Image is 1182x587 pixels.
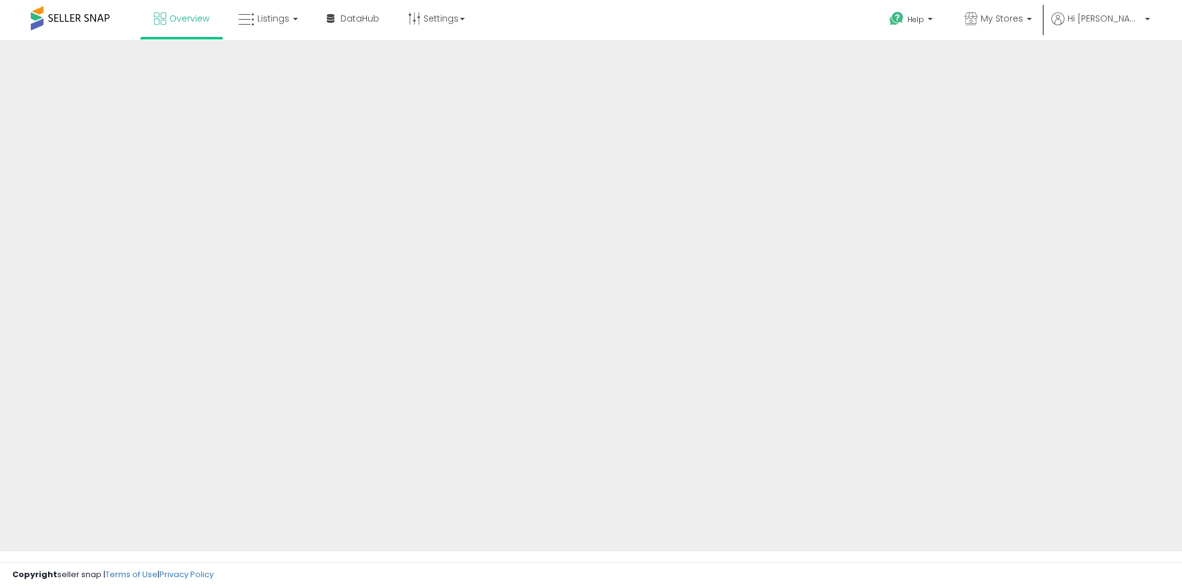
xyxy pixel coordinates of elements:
span: Overview [169,12,209,25]
span: Listings [257,12,289,25]
span: Help [907,14,924,25]
a: Hi [PERSON_NAME] [1051,12,1150,40]
i: Get Help [889,11,904,26]
a: Help [880,2,945,40]
span: Hi [PERSON_NAME] [1067,12,1141,25]
span: My Stores [981,12,1023,25]
span: DataHub [340,12,379,25]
